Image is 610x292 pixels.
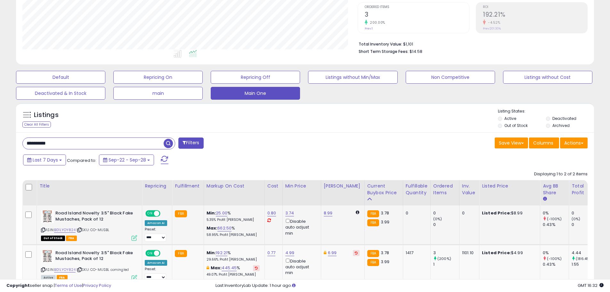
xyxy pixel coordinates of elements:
[324,210,333,216] a: 8.99
[113,87,203,100] button: main
[207,218,260,222] p: 5.35% Profit [PERSON_NAME]
[222,265,237,271] a: 445.45
[207,265,260,277] div: %
[178,138,203,149] button: Filters
[482,210,511,216] b: Listed Price:
[204,180,264,205] th: The percentage added to the cost of goods (COGS) that forms the calculator for Min & Max prices.
[433,216,442,221] small: (0%)
[367,250,379,257] small: FBA
[211,71,300,84] button: Repricing Off
[216,210,227,216] a: 25.00
[560,138,588,148] button: Actions
[54,227,76,233] a: B01LYOY824
[285,250,295,256] a: 4.99
[55,210,133,224] b: Road Island Novelty 3.5" Black Fake Mustaches, Pack of 12
[285,183,318,189] div: Min Price
[572,183,595,196] div: Total Profit
[576,256,593,261] small: (186.45%)
[406,183,428,196] div: Fulfillable Quantity
[207,250,216,256] b: Min:
[482,250,535,256] div: $4.99
[267,183,280,189] div: Cost
[533,140,553,146] span: Columns
[406,71,495,84] button: Non Competitive
[211,87,300,100] button: Main One
[207,225,260,237] div: %
[367,183,400,196] div: Current Buybox Price
[437,256,451,261] small: (200%)
[543,250,569,256] div: 0%
[572,216,581,221] small: (0%)
[572,262,598,267] div: 1.55
[211,265,222,271] b: Max:
[381,219,390,225] span: 3.99
[483,5,587,9] span: ROI
[365,27,373,30] small: Prev: 1
[41,236,65,241] span: All listings that are currently out of stock and unavailable for purchase on Amazon
[433,222,459,228] div: 0
[66,236,77,241] span: FBA
[285,257,316,276] div: Disable auto adjust min
[462,183,476,196] div: Inv. value
[552,116,576,121] label: Deactivated
[285,210,294,216] a: 3.74
[483,27,501,30] small: Prev: 201.30%
[55,282,82,288] a: Terms of Use
[433,250,459,256] div: 3
[498,108,594,114] p: Listing States:
[367,259,379,266] small: FBA
[572,250,598,256] div: 4.44
[410,48,422,54] span: $14.58
[207,250,260,262] div: %
[543,262,569,267] div: 0.43%
[216,283,604,289] div: Last InventoryLab Update: 1 hour ago.
[41,210,54,223] img: 51Ey-bNH+-L._SL40_.jpg
[482,210,535,216] div: $8.99
[146,211,154,216] span: ON
[55,250,133,263] b: Road Island Novelty 3.5" Black Fake Mustaches, Pack of 12
[381,250,389,256] span: 3.78
[83,282,111,288] a: Privacy Policy
[99,154,154,165] button: Sep-22 - Sep-28
[547,216,562,221] small: (-100%)
[433,183,457,196] div: Ordered Items
[529,138,559,148] button: Columns
[367,219,379,226] small: FBA
[267,250,276,256] a: 0.77
[381,210,389,216] span: 3.78
[308,71,397,84] button: Listings without Min/Max
[145,220,167,226] div: Amazon AI
[159,250,170,256] span: OFF
[462,250,474,256] div: 1101.10
[483,11,587,20] h2: 192.21%
[207,257,260,262] p: 29.66% Profit [PERSON_NAME]
[543,196,547,202] small: Avg BB Share.
[503,71,592,84] button: Listings without Cost
[406,210,426,216] div: 0
[67,157,96,163] span: Compared to:
[207,183,262,189] div: Markup on Cost
[406,250,426,256] div: 1417
[34,111,59,120] h5: Listings
[552,123,570,128] label: Archived
[572,222,598,228] div: 0
[41,250,137,280] div: ASIN:
[482,183,537,189] div: Listed Price
[482,250,511,256] b: Listed Price:
[486,20,500,25] small: -4.52%
[6,282,30,288] strong: Copyright
[16,87,105,100] button: Deactivated & In Stock
[145,183,169,189] div: Repricing
[145,227,167,242] div: Preset:
[77,267,129,272] span: | SKU: CO-MUSBL comingled
[368,20,385,25] small: 200.00%
[543,222,569,228] div: 0.43%
[328,250,337,256] a: 6.99
[217,225,232,231] a: 662.50
[33,157,58,163] span: Last 7 Days
[359,41,402,47] b: Total Inventory Value:
[41,250,54,263] img: 51Ey-bNH+-L._SL40_.jpg
[216,250,227,256] a: 192.21
[16,71,105,84] button: Default
[145,260,167,266] div: Amazon AI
